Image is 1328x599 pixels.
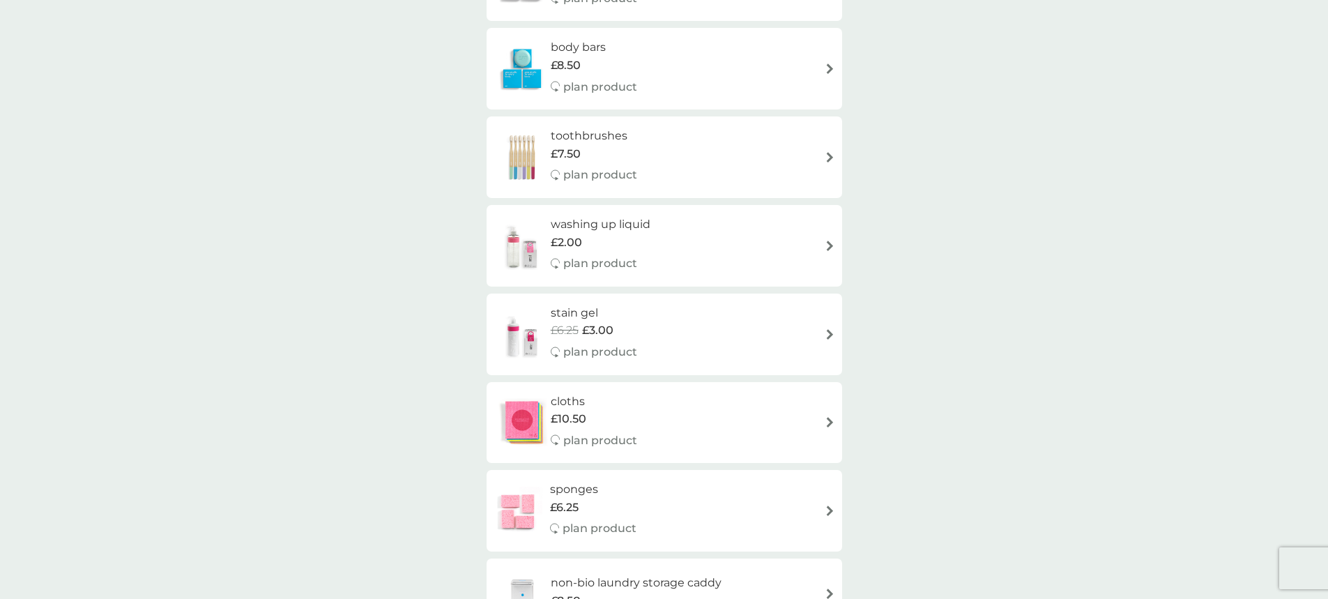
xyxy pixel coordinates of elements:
[551,574,722,592] h6: non-bio laundry storage caddy
[551,127,637,145] h6: toothbrushes
[551,38,637,56] h6: body bars
[825,506,835,516] img: arrow right
[551,321,579,340] span: £6.25
[825,63,835,74] img: arrow right
[494,221,551,270] img: washing up liquid
[825,152,835,162] img: arrow right
[494,487,542,536] img: sponges
[563,166,637,184] p: plan product
[825,417,835,427] img: arrow right
[563,520,636,538] p: plan product
[563,78,637,96] p: plan product
[551,145,581,163] span: £7.50
[550,480,636,499] h6: sponges
[563,343,637,361] p: plan product
[825,329,835,340] img: arrow right
[551,56,581,75] span: £8.50
[494,45,551,93] img: body bars
[563,432,637,450] p: plan product
[551,215,650,234] h6: washing up liquid
[494,310,551,358] img: stain gel
[582,321,613,340] span: £3.00
[551,410,586,428] span: £10.50
[551,304,637,322] h6: stain gel
[550,499,579,517] span: £6.25
[494,133,551,182] img: toothbrushes
[563,255,637,273] p: plan product
[551,393,637,411] h6: cloths
[825,589,835,599] img: arrow right
[551,234,582,252] span: £2.00
[825,241,835,251] img: arrow right
[494,398,551,447] img: cloths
